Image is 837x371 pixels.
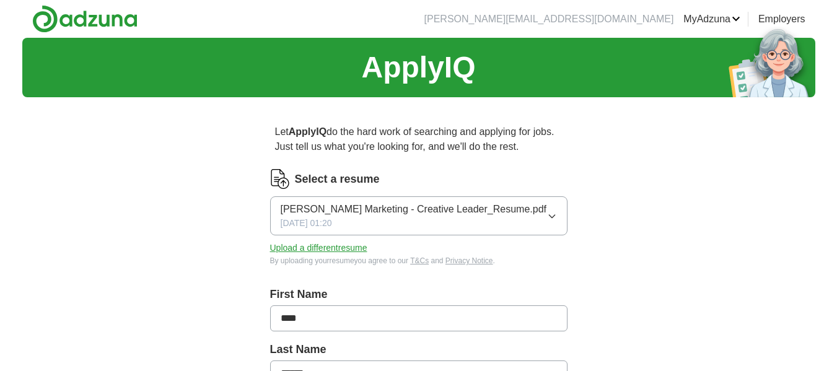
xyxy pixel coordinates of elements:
a: Employers [758,12,805,27]
button: [PERSON_NAME] Marketing - Creative Leader_Resume.pdf[DATE] 01:20 [270,196,567,235]
button: Upload a differentresume [270,242,367,255]
img: CV Icon [270,169,290,189]
div: By uploading your resume you agree to our and . [270,255,567,266]
span: [DATE] 01:20 [281,217,332,230]
a: T&Cs [410,256,429,265]
label: First Name [270,286,567,303]
strong: ApplyIQ [289,126,326,137]
img: Adzuna logo [32,5,138,33]
li: [PERSON_NAME][EMAIL_ADDRESS][DOMAIN_NAME] [424,12,674,27]
a: Privacy Notice [445,256,493,265]
h1: ApplyIQ [361,45,475,90]
label: Last Name [270,341,567,358]
p: Let do the hard work of searching and applying for jobs. Just tell us what you're looking for, an... [270,120,567,159]
span: [PERSON_NAME] Marketing - Creative Leader_Resume.pdf [281,202,547,217]
label: Select a resume [295,171,380,188]
a: MyAdzuna [683,12,740,27]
